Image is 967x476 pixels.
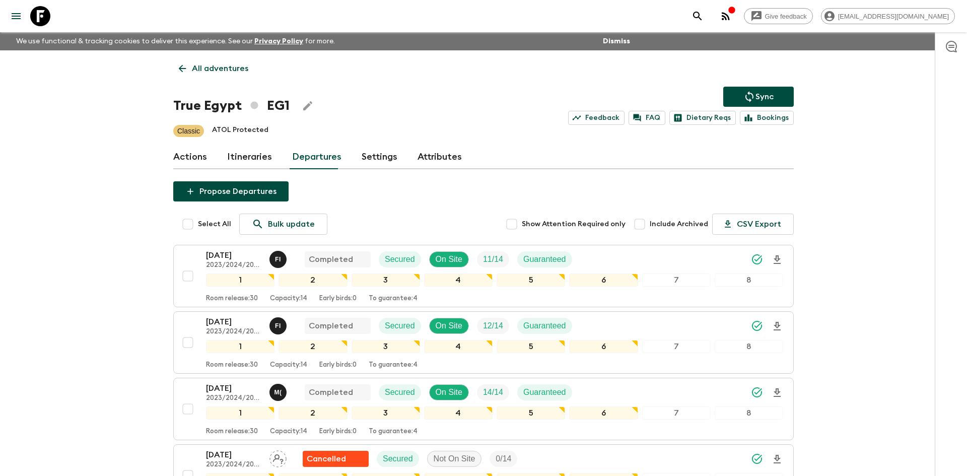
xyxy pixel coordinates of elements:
div: 5 [497,340,565,353]
p: On Site [436,320,462,332]
div: Flash Pack cancellation [303,451,369,467]
p: Guaranteed [523,320,566,332]
div: 8 [715,340,783,353]
div: Secured [379,384,421,400]
div: 3 [352,274,420,287]
div: Trip Fill [477,251,509,267]
span: Assign pack leader [269,453,287,461]
p: We use functional & tracking cookies to deliver this experience. See our for more. [12,32,339,50]
p: Completed [309,253,353,265]
p: Not On Site [434,453,475,465]
p: Cancelled [307,453,346,465]
a: Attributes [418,145,462,169]
p: Room release: 30 [206,295,258,303]
div: 7 [642,274,711,287]
svg: Synced Successfully [751,453,763,465]
div: 1 [206,274,274,287]
div: 3 [352,340,420,353]
p: Capacity: 14 [270,361,307,369]
a: Bookings [740,111,794,125]
button: [DATE]2023/2024/2025Faten IbrahimCompletedSecuredOn SiteTrip FillGuaranteed12345678Room release:3... [173,245,794,307]
p: 14 / 14 [483,386,503,398]
div: [EMAIL_ADDRESS][DOMAIN_NAME] [821,8,955,24]
div: 2 [279,274,347,287]
div: 6 [569,406,638,420]
a: Dietary Reqs [669,111,736,125]
p: 2023/2024/2025 [206,461,261,469]
span: Faten Ibrahim [269,254,289,262]
p: Secured [385,386,415,398]
p: Early birds: 0 [319,428,357,436]
a: Itineraries [227,145,272,169]
p: To guarantee: 4 [369,295,418,303]
p: Guaranteed [523,386,566,398]
span: Give feedback [759,13,812,20]
a: Bulk update [239,214,327,235]
button: menu [6,6,26,26]
svg: Synced Successfully [751,386,763,398]
p: Secured [383,453,413,465]
div: Not On Site [427,451,482,467]
a: Settings [362,145,397,169]
div: Trip Fill [477,318,509,334]
span: Include Archived [650,219,708,229]
p: [DATE] [206,382,261,394]
p: 2023/2024/2025 [206,261,261,269]
p: Early birds: 0 [319,361,357,369]
p: Room release: 30 [206,428,258,436]
svg: Download Onboarding [771,320,783,332]
p: Capacity: 14 [270,295,307,303]
div: 2 [279,340,347,353]
div: On Site [429,251,469,267]
a: Actions [173,145,207,169]
div: Trip Fill [490,451,517,467]
p: Early birds: 0 [319,295,357,303]
span: Faten Ibrahim [269,320,289,328]
p: ATOL Protected [212,125,268,137]
div: 4 [424,274,493,287]
button: [DATE]2023/2024/2025Faten IbrahimCompletedSecuredOn SiteTrip FillGuaranteed12345678Room release:3... [173,311,794,374]
p: 11 / 14 [483,253,503,265]
a: Departures [292,145,341,169]
button: Dismiss [600,34,633,48]
div: On Site [429,384,469,400]
p: To guarantee: 4 [369,361,418,369]
p: [DATE] [206,249,261,261]
div: Secured [377,451,419,467]
p: Room release: 30 [206,361,258,369]
p: 0 / 14 [496,453,511,465]
h1: True Egypt EG1 [173,96,290,116]
p: Sync [755,91,774,103]
p: Secured [385,320,415,332]
div: 3 [352,406,420,420]
p: Secured [385,253,415,265]
span: Show Attention Required only [522,219,626,229]
button: search adventures [687,6,708,26]
div: 6 [569,274,638,287]
div: 5 [497,406,565,420]
svg: Synced Successfully [751,253,763,265]
a: All adventures [173,58,254,79]
svg: Download Onboarding [771,387,783,399]
button: CSV Export [712,214,794,235]
div: 2 [279,406,347,420]
div: Secured [379,251,421,267]
div: 5 [497,274,565,287]
div: 8 [715,274,783,287]
p: Guaranteed [523,253,566,265]
div: 7 [642,406,711,420]
div: Secured [379,318,421,334]
svg: Download Onboarding [771,254,783,266]
p: Classic [177,126,200,136]
p: All adventures [192,62,248,75]
a: Privacy Policy [254,38,303,45]
div: On Site [429,318,469,334]
button: [DATE]2023/2024/2025Migo (Maged) Nabil CompletedSecuredOn SiteTrip FillGuaranteed12345678Room rel... [173,378,794,440]
div: Trip Fill [477,384,509,400]
div: 1 [206,340,274,353]
div: 8 [715,406,783,420]
div: 7 [642,340,711,353]
p: To guarantee: 4 [369,428,418,436]
div: 6 [569,340,638,353]
p: 2023/2024/2025 [206,328,261,336]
